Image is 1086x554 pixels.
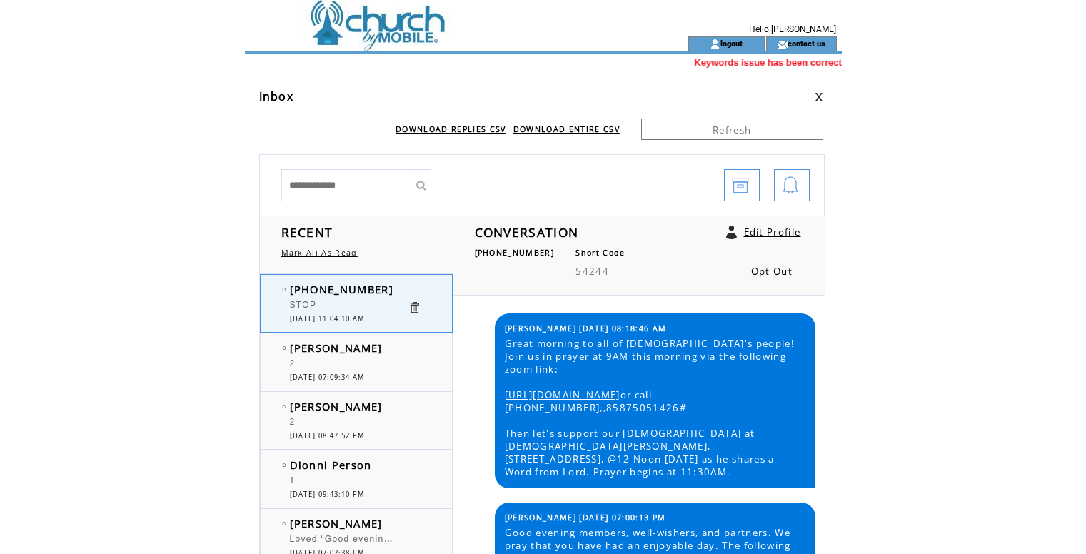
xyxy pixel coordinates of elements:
span: Great morning to all of [DEMOGRAPHIC_DATA]'s people! Join us in prayer at 9AM this morning via th... [505,337,805,478]
img: contact_us_icon.gif [777,39,788,50]
span: Inbox [259,89,294,104]
span: [PERSON_NAME] [290,516,383,530]
a: Opt Out [751,265,793,278]
span: [DATE] 07:09:34 AM [290,373,365,382]
a: Mark All As Read [281,248,358,258]
img: account_icon.gif [710,39,720,50]
span: [PERSON_NAME] [290,341,383,355]
span: Dionni Person [290,458,372,472]
span: [PERSON_NAME] [DATE] 07:00:13 PM [505,513,666,523]
span: STOP [290,300,317,310]
span: Hello [PERSON_NAME] [749,24,836,34]
span: [DATE] 09:43:10 PM [290,490,365,499]
span: 1 [290,475,296,485]
span: [DATE] 11:04:10 AM [290,314,365,323]
span: [PHONE_NUMBER] [475,248,555,258]
a: DOWNLOAD ENTIRE CSV [513,124,620,134]
marquee: Keywords issue has been corrected. Thank you for your patience! [245,57,842,68]
a: Edit Profile [744,226,801,238]
img: archive.png [732,170,749,202]
span: RECENT [281,223,333,241]
a: logout [720,39,743,48]
span: CONVERSATION [475,223,579,241]
a: Click to edit user profile [726,226,737,239]
span: 2 [290,358,296,368]
a: DOWNLOAD REPLIES CSV [396,124,506,134]
span: [DATE] 08:47:52 PM [290,431,365,440]
span: [PERSON_NAME] [290,399,383,413]
span: [PERSON_NAME] [DATE] 08:18:46 AM [505,323,667,333]
a: Refresh [641,119,823,140]
a: contact us [788,39,825,48]
img: bell.png [782,170,799,202]
input: Submit [410,169,431,201]
img: bulletEmpty.png [282,522,286,525]
a: [URL][DOMAIN_NAME] [505,388,620,401]
span: 2 [290,417,296,427]
img: bulletEmpty.png [282,288,286,291]
img: bulletEmpty.png [282,405,286,408]
a: Click to delete these messgaes [408,301,421,314]
span: Short Code [575,248,625,258]
span: 54244 [575,265,609,278]
span: [PHONE_NUMBER] [290,282,394,296]
img: bulletEmpty.png [282,463,286,467]
img: bulletEmpty.png [282,346,286,350]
